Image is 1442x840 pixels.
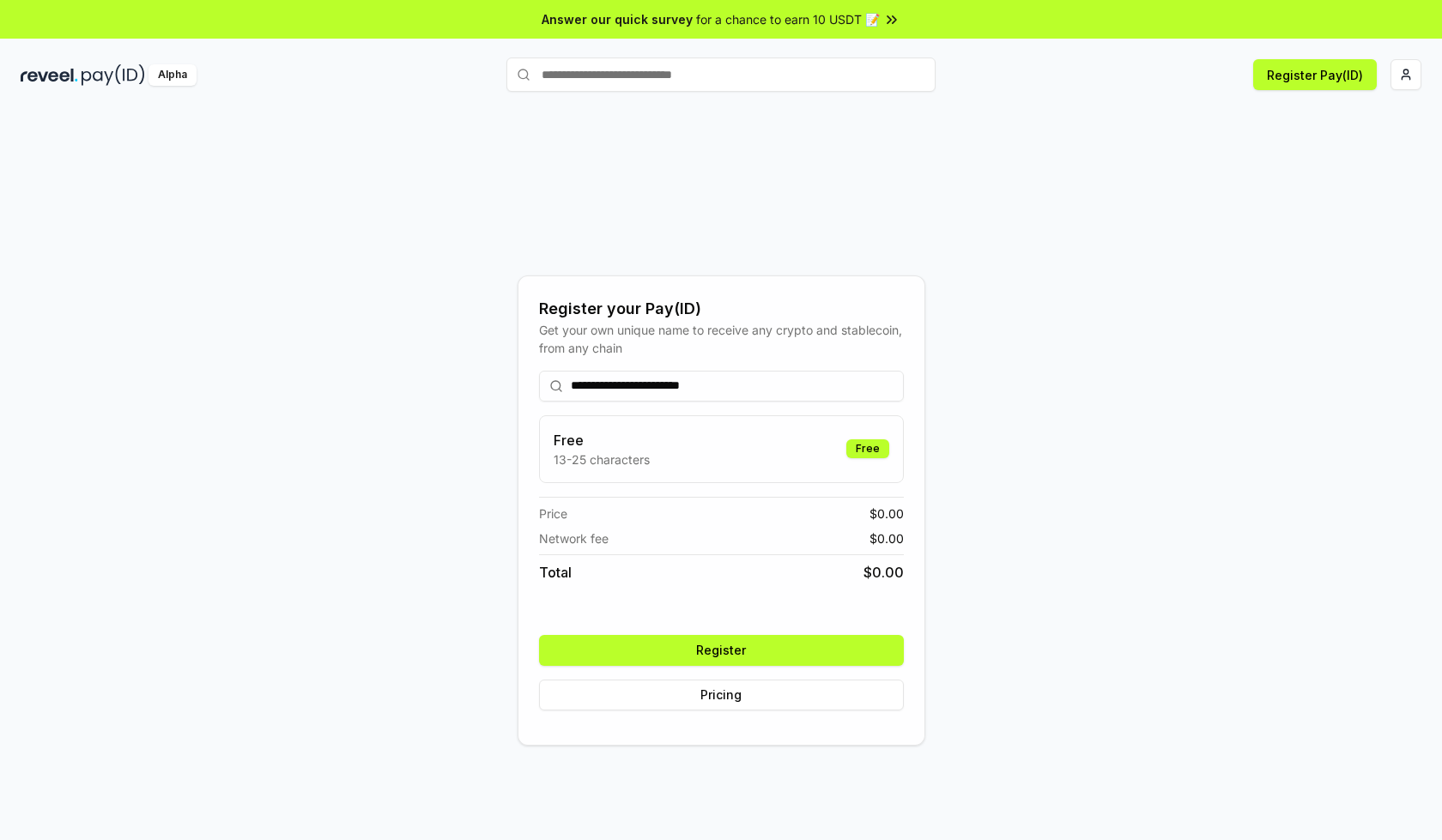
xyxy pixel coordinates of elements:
div: Free [846,439,889,458]
span: $ 0.00 [869,505,904,523]
span: Price [539,505,567,523]
span: Total [539,562,572,583]
span: for a chance to earn 10 USDT 📝 [696,10,880,28]
p: 13-25 characters [554,450,650,468]
img: reveel_dark [21,64,78,86]
span: $ 0.00 [863,562,904,583]
span: Answer our quick survey [542,10,693,28]
img: pay_id [82,64,145,86]
div: Register your Pay(ID) [539,297,904,321]
div: Alpha [148,64,197,86]
h3: Free [554,430,650,450]
span: Network fee [539,529,609,547]
button: Register Pay(ID) [1253,59,1377,90]
span: $ 0.00 [869,529,904,547]
div: Get your own unique name to receive any crypto and stablecoin, from any chain [539,321,904,357]
button: Register [539,635,904,666]
button: Pricing [539,680,904,710]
